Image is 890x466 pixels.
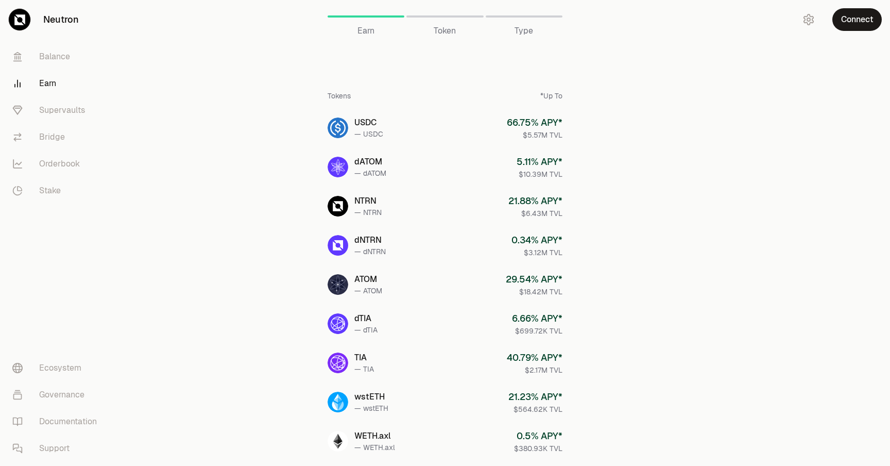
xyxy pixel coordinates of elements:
a: Documentation [4,408,111,435]
span: Type [515,25,533,37]
img: TIA [328,353,348,373]
div: — wstETH [354,403,388,413]
div: $18.42M TVL [506,287,562,297]
div: — USDC [354,129,383,139]
a: Ecosystem [4,355,111,381]
div: — dNTRN [354,246,386,257]
a: Supervaults [4,97,111,124]
div: 29.54 % APY* [506,272,562,287]
div: $380.93K TVL [514,443,562,454]
button: Connect [832,8,882,31]
div: 21.23 % APY* [508,390,562,404]
img: dATOM [328,157,348,177]
div: 5.11 % APY* [517,155,562,169]
div: dATOM [354,156,386,168]
div: — TIA [354,364,374,374]
div: $564.62K TVL [508,404,562,414]
a: dATOMdATOM— dATOM5.11% APY*$10.39M TVL [319,148,571,186]
a: Orderbook [4,151,111,177]
a: Support [4,435,111,462]
a: dNTRNdNTRN— dNTRN0.34% APY*$3.12M TVL [319,227,571,264]
div: WETH.axl [354,430,395,442]
div: *Up To [540,91,562,101]
a: USDCUSDC— USDC66.75% APY*$5.57M TVL [319,109,571,146]
a: wstETHwstETH— wstETH21.23% APY*$564.62K TVL [319,384,571,421]
div: dNTRN [354,234,386,246]
img: dNTRN [328,235,348,256]
a: Earn [328,4,404,29]
div: 21.88 % APY* [508,194,562,208]
div: 0.5 % APY* [514,429,562,443]
img: dTIA [328,313,348,334]
div: NTRN [354,195,382,207]
div: 40.79 % APY* [507,351,562,365]
div: — NTRN [354,207,382,218]
a: dTIAdTIA— dTIA6.66% APY*$699.72K TVL [319,305,571,342]
img: ATOM [328,274,348,295]
div: TIA [354,352,374,364]
div: wstETH [354,391,388,403]
a: Stake [4,177,111,204]
img: wstETH [328,392,348,412]
span: Earn [357,25,374,37]
div: — ATOM [354,286,382,296]
img: USDC [328,118,348,138]
div: $5.57M TVL [507,130,562,140]
div: USDC [354,116,383,129]
div: — WETH.axl [354,442,395,453]
div: 6.66 % APY* [512,311,562,326]
img: NTRN [328,196,348,217]
div: 66.75 % APY* [507,115,562,130]
div: $2.17M TVL [507,365,562,375]
a: Balance [4,43,111,70]
div: dTIA [354,312,378,325]
a: WETH.axlWETH.axl— WETH.axl0.5% APY*$380.93K TVL [319,423,571,460]
a: TIATIA— TIA40.79% APY*$2.17M TVL [319,344,571,381]
a: NTRNNTRN— NTRN21.88% APY*$6.43M TVL [319,188,571,225]
div: $6.43M TVL [508,208,562,219]
div: $699.72K TVL [512,326,562,336]
div: ATOM [354,273,382,286]
img: WETH.axl [328,431,348,452]
div: $10.39M TVL [517,169,562,179]
a: Earn [4,70,111,97]
span: Token [434,25,456,37]
a: Governance [4,381,111,408]
div: 0.34 % APY* [511,233,562,247]
a: Bridge [4,124,111,151]
a: ATOMATOM— ATOM29.54% APY*$18.42M TVL [319,266,571,303]
div: Tokens [328,91,351,101]
div: $3.12M TVL [511,247,562,258]
div: — dATOM [354,168,386,178]
div: — dTIA [354,325,378,335]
